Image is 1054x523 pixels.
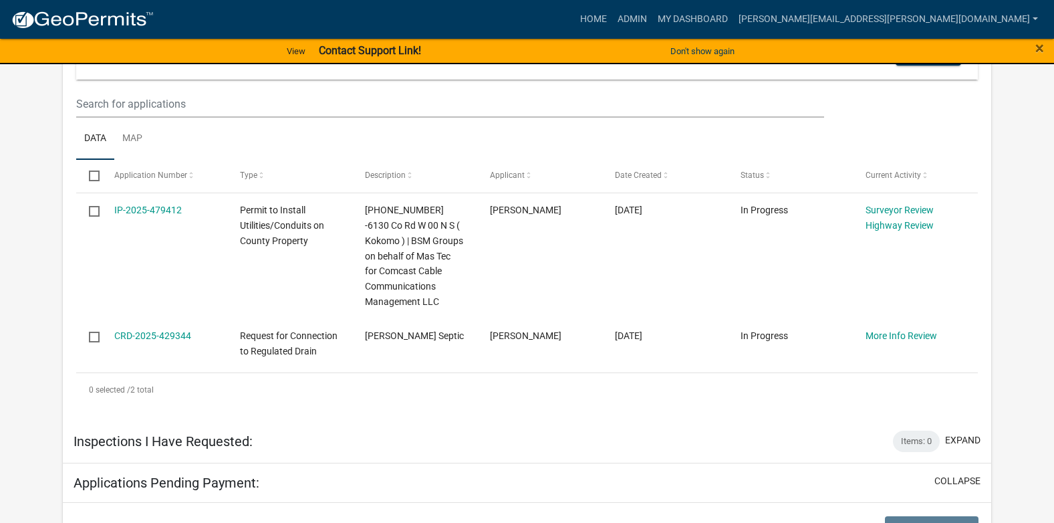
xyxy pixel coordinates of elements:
[1035,40,1044,56] button: Close
[74,475,259,491] h5: Applications Pending Payment:
[741,171,764,180] span: Status
[665,40,740,62] button: Don't show again
[76,160,102,192] datatable-header-cell: Select
[866,220,934,231] a: Highway Review
[281,40,311,62] a: View
[733,7,1043,32] a: [PERSON_NAME][EMAIL_ADDRESS][PERSON_NAME][DOMAIN_NAME]
[490,330,561,341] span: Britany Arnesen
[240,330,338,356] span: Request for Connection to Regulated Drain
[575,7,612,32] a: Home
[227,160,352,192] datatable-header-cell: Type
[934,474,980,488] button: collapse
[365,205,463,307] span: 25-01621-01 -6130 Co Rd W 00 N S ( Kokomo ) | BSM Groups on behalf of Mas Tec for Comcast Cable C...
[490,171,525,180] span: Applicant
[240,205,324,246] span: Permit to Install Utilities/Conduits on County Property
[74,433,253,449] h5: Inspections I Have Requested:
[102,160,227,192] datatable-header-cell: Application Number
[114,171,187,180] span: Application Number
[114,330,191,341] a: CRD-2025-429344
[114,205,182,215] a: IP-2025-479412
[945,433,980,447] button: expand
[319,44,421,57] strong: Contact Support Link!
[615,171,662,180] span: Date Created
[89,385,130,395] span: 0 selected /
[652,7,733,32] a: My Dashboard
[866,205,934,215] a: Surveyor Review
[615,330,642,341] span: 06/02/2025
[490,205,561,215] span: Kevin Maxwell
[615,205,642,215] span: 09/16/2025
[76,90,824,118] input: Search for applications
[612,7,652,32] a: Admin
[866,171,921,180] span: Current Activity
[352,160,477,192] datatable-header-cell: Description
[741,330,788,341] span: In Progress
[365,330,464,341] span: Arnesen Septic
[114,118,150,161] a: Map
[741,205,788,215] span: In Progress
[853,160,978,192] datatable-header-cell: Current Activity
[893,431,940,452] div: Items: 0
[602,160,727,192] datatable-header-cell: Date Created
[727,160,852,192] datatable-header-cell: Status
[76,373,978,407] div: 2 total
[866,330,937,341] a: More Info Review
[76,118,114,161] a: Data
[240,171,257,180] span: Type
[477,160,602,192] datatable-header-cell: Applicant
[365,171,406,180] span: Description
[1035,39,1044,58] span: ×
